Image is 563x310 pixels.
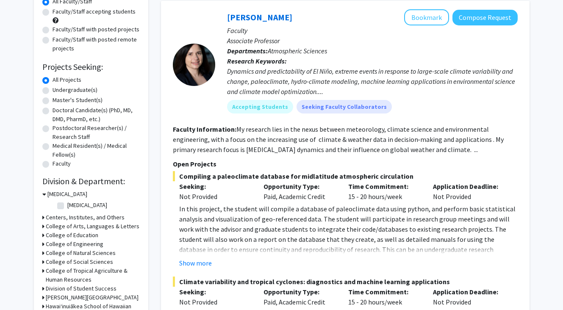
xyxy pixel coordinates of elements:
[179,297,251,307] div: Not Provided
[173,159,518,169] p: Open Projects
[227,57,287,65] b: Research Keywords:
[53,35,140,53] label: Faculty/Staff with posted remote projects
[227,25,518,36] p: Faculty
[268,47,327,55] span: Atmospheric Sciences
[179,181,251,191] p: Seeking:
[227,36,518,46] p: Associate Professor
[227,66,518,97] div: Dynamics and predictability of El Niño, extreme events in response to large-scale climate variabi...
[53,124,140,141] label: Postdoctoral Researcher(s) / Research Staff
[342,287,427,307] div: 15 - 20 hours/week
[47,190,87,199] h3: [MEDICAL_DATA]
[42,62,140,72] h2: Projects Seeking:
[179,287,251,297] p: Seeking:
[173,125,236,133] b: Faculty Information:
[46,293,139,302] h3: [PERSON_NAME][GEOGRAPHIC_DATA]
[46,257,113,266] h3: College of Social Sciences
[46,240,103,249] h3: College of Engineering
[227,100,293,113] mat-chip: Accepting Students
[348,287,420,297] p: Time Commitment:
[452,10,518,25] button: Compose Request to Christina Karamperidou
[263,181,336,191] p: Opportunity Type:
[263,287,336,297] p: Opportunity Type:
[53,25,139,34] label: Faculty/Staff with posted projects
[257,287,342,307] div: Paid, Academic Credit
[6,272,36,304] iframe: Chat
[53,7,136,16] label: Faculty/Staff accepting students
[257,181,342,202] div: Paid, Academic Credit
[227,47,268,55] b: Departments:
[46,249,116,257] h3: College of Natural Sciences
[297,100,392,113] mat-chip: Seeking Faculty Collaborators
[427,287,511,307] div: Not Provided
[179,258,212,268] button: Show more
[433,181,505,191] p: Application Deadline:
[173,171,518,181] span: Compiling a paleoclimate database for midlatitude atmospheric circulation
[46,222,139,231] h3: College of Arts, Languages & Letters
[53,96,103,105] label: Master's Student(s)
[46,284,116,293] h3: Division of Student Success
[173,277,518,287] span: Climate variability and tropical cyclones: diagnostics and machine learning applications
[42,176,140,186] h2: Division & Department:
[53,106,140,124] label: Doctoral Candidate(s) (PhD, MD, DMD, PharmD, etc.)
[46,213,125,222] h3: Centers, Institutes, and Others
[433,287,505,297] p: Application Deadline:
[53,86,97,94] label: Undergraduate(s)
[179,191,251,202] div: Not Provided
[46,231,98,240] h3: College of Education
[179,205,516,264] span: In this project, the student will compile a database of paleoclimate data using python, and perfo...
[348,181,420,191] p: Time Commitment:
[67,201,107,210] label: [MEDICAL_DATA]
[173,125,504,154] fg-read-more: My research lies in the nexus between meteorology, climate science and environmental engineering,...
[53,75,81,84] label: All Projects
[53,159,71,168] label: Faculty
[46,266,140,284] h3: College of Tropical Agriculture & Human Resources
[427,181,511,202] div: Not Provided
[53,141,140,159] label: Medical Resident(s) / Medical Fellow(s)
[404,9,449,25] button: Add Christina Karamperidou to Bookmarks
[342,181,427,202] div: 15 - 20 hours/week
[227,12,292,22] a: [PERSON_NAME]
